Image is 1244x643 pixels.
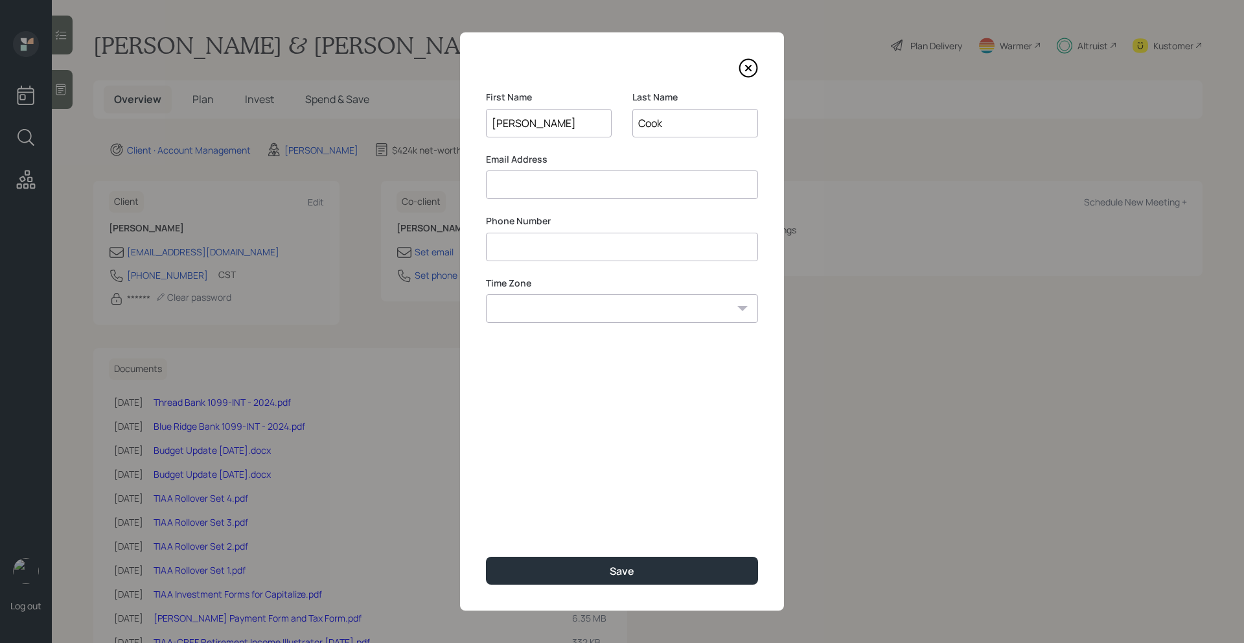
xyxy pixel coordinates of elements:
[632,91,758,104] label: Last Name
[486,91,612,104] label: First Name
[486,557,758,585] button: Save
[486,153,758,166] label: Email Address
[486,277,758,290] label: Time Zone
[610,564,634,578] div: Save
[486,215,758,228] label: Phone Number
